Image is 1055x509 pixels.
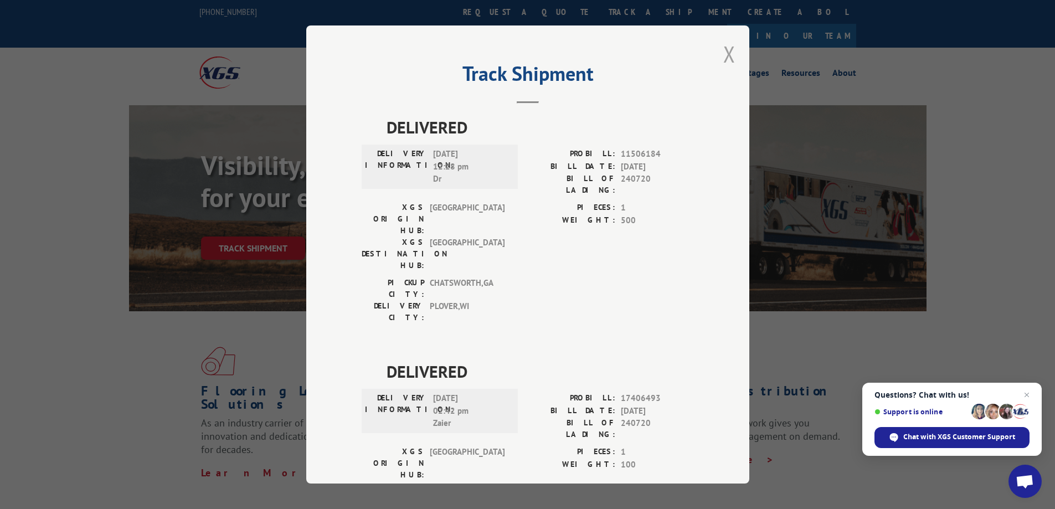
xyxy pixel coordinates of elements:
label: XGS ORIGIN HUB: [362,446,424,481]
span: [DATE] 02:42 pm Zaier [433,392,508,430]
span: [DATE] [621,405,694,418]
span: 100 [621,459,694,471]
label: WEIGHT: [528,459,615,471]
div: Open chat [1008,465,1042,498]
span: 17406493 [621,392,694,405]
label: XGS ORIGIN HUB: [362,202,424,236]
label: PIECES: [528,202,615,214]
span: 1 [621,202,694,214]
label: BILL OF LADING: [528,417,615,440]
span: [GEOGRAPHIC_DATA] [430,236,505,271]
label: BILL OF LADING: [528,173,615,196]
span: Chat with XGS Customer Support [903,432,1015,442]
span: [GEOGRAPHIC_DATA] [430,446,505,481]
span: PLOVER , WI [430,300,505,323]
span: Support is online [874,408,967,416]
label: BILL DATE: [528,161,615,173]
label: PROBILL: [528,392,615,405]
span: Questions? Chat with us! [874,390,1030,399]
span: 500 [621,214,694,227]
span: Close chat [1020,388,1033,402]
span: DELIVERED [387,359,694,384]
span: 11506184 [621,148,694,161]
label: BILL DATE: [528,405,615,418]
label: DELIVERY CITY: [362,300,424,323]
label: DELIVERY INFORMATION: [365,392,428,430]
label: PIECES: [528,446,615,459]
span: 240720 [621,173,694,196]
span: [DATE] [621,161,694,173]
button: Close modal [723,39,735,69]
span: CHATSWORTH , GA [430,277,505,300]
span: 1 [621,446,694,459]
label: PICKUP CITY: [362,277,424,300]
span: 240720 [621,417,694,440]
h2: Track Shipment [362,66,694,87]
span: [GEOGRAPHIC_DATA] [430,202,505,236]
span: DELIVERED [387,115,694,140]
label: PROBILL: [528,148,615,161]
div: Chat with XGS Customer Support [874,427,1030,448]
span: [DATE] 12:28 pm Dr [433,148,508,186]
label: DELIVERY INFORMATION: [365,148,428,186]
label: XGS DESTINATION HUB: [362,236,424,271]
label: WEIGHT: [528,214,615,227]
